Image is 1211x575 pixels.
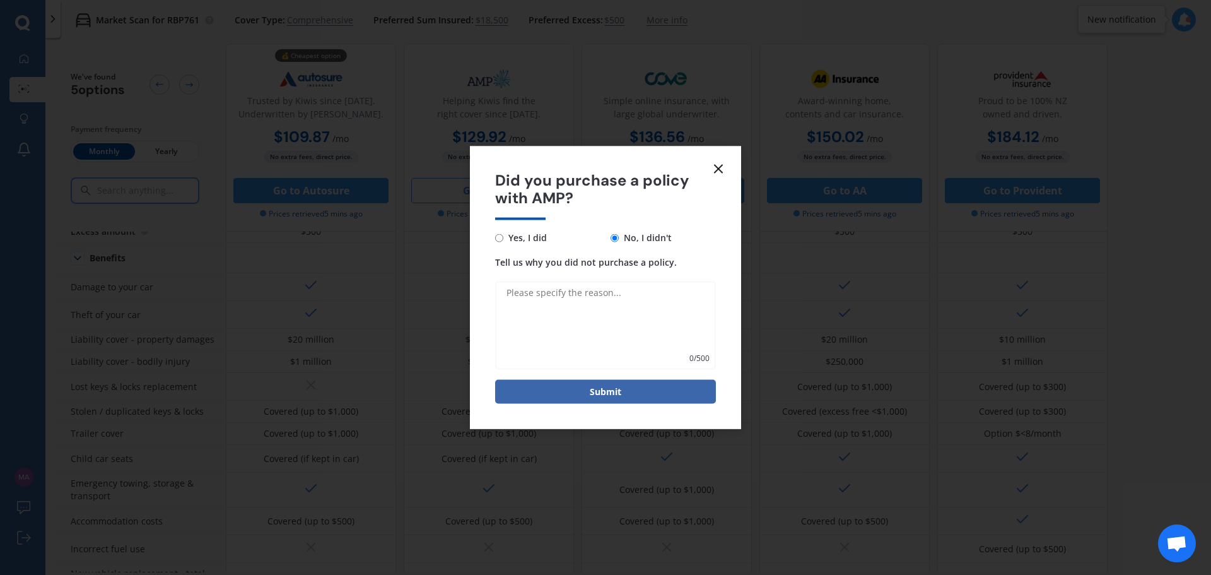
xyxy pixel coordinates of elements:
span: 0 / 500 [689,352,710,365]
input: Yes, I did [495,234,503,242]
input: No, I didn't [611,234,619,242]
span: Did you purchase a policy with AMP? [495,171,716,208]
span: Yes, I did [503,230,547,246]
div: Open chat [1158,525,1196,562]
button: Submit [495,380,716,404]
span: Tell us why you did not purchase a policy. [495,256,677,268]
span: No, I didn't [619,230,672,246]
